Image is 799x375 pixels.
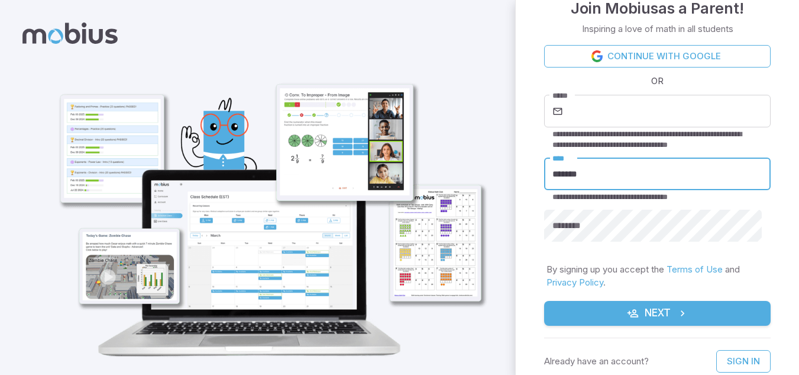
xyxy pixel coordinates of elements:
a: Terms of Use [667,264,723,275]
a: Continue with Google [544,45,771,68]
img: parent_1-illustration [37,33,497,371]
p: Already have an account? [544,355,649,368]
p: By signing up you accept the and . [546,263,768,289]
span: OR [648,75,667,88]
p: Inspiring a love of math in all students [582,23,733,36]
a: Sign In [716,350,771,373]
a: Privacy Policy [546,277,603,288]
button: Next [544,301,771,326]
